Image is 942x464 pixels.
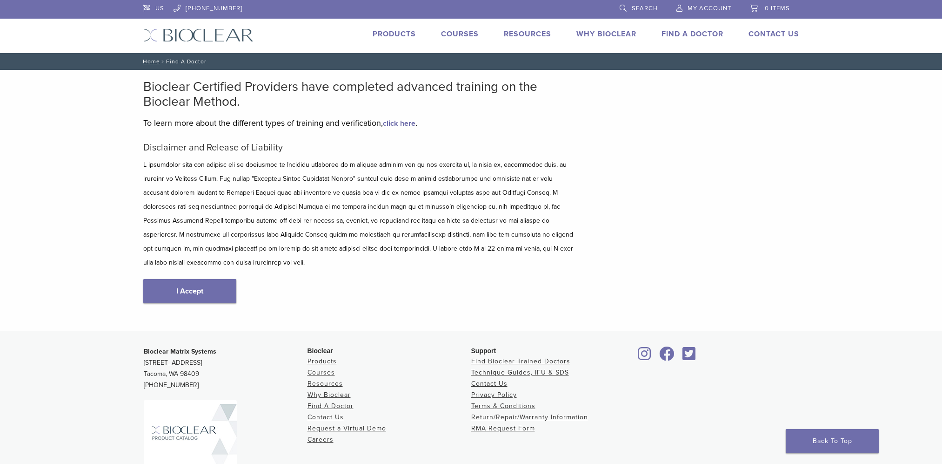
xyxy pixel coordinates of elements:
a: Why Bioclear [307,391,351,399]
a: Bioclear [656,352,678,362]
a: click here [383,119,415,128]
a: Products [373,29,416,39]
a: Find Bioclear Trained Doctors [471,357,570,365]
a: Courses [441,29,479,39]
a: Contact Us [471,380,508,388]
p: To learn more about the different types of training and verification, . [143,116,576,130]
a: Back To Top [786,429,879,453]
a: Why Bioclear [576,29,636,39]
a: Resources [307,380,343,388]
a: Find A Doctor [307,402,354,410]
a: Technique Guides, IFU & SDS [471,368,569,376]
a: Bioclear [680,352,699,362]
h5: Disclaimer and Release of Liability [143,142,576,153]
p: L ipsumdolor sita con adipisc eli se doeiusmod te Incididu utlaboree do m aliquae adminim ven qu ... [143,158,576,270]
a: Request a Virtual Demo [307,424,386,432]
a: Return/Repair/Warranty Information [471,413,588,421]
span: Support [471,347,496,355]
p: [STREET_ADDRESS] Tacoma, WA 98409 [PHONE_NUMBER] [144,346,307,391]
a: Terms & Conditions [471,402,535,410]
a: Products [307,357,337,365]
span: Bioclear [307,347,333,355]
a: Contact Us [748,29,799,39]
span: 0 items [765,5,790,12]
span: Search [632,5,658,12]
a: Home [140,58,160,65]
img: Bioclear [143,28,254,42]
a: Courses [307,368,335,376]
strong: Bioclear Matrix Systems [144,348,216,355]
a: Privacy Policy [471,391,517,399]
a: Find A Doctor [661,29,723,39]
span: / [160,59,166,64]
a: RMA Request Form [471,424,535,432]
a: I Accept [143,279,236,303]
a: Contact Us [307,413,344,421]
nav: Find A Doctor [136,53,806,70]
a: Careers [307,436,334,444]
h2: Bioclear Certified Providers have completed advanced training on the Bioclear Method. [143,79,576,109]
a: Bioclear [635,352,655,362]
span: My Account [688,5,731,12]
a: Resources [504,29,551,39]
